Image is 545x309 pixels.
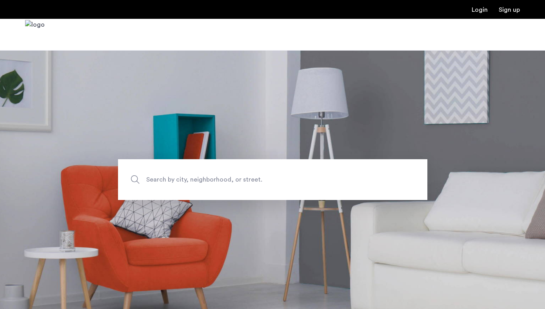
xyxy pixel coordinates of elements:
a: Login [472,7,488,13]
input: Apartment Search [118,159,427,200]
a: Cazamio Logo [25,20,45,49]
a: Registration [499,7,520,13]
span: Search by city, neighborhood, or street. [146,174,363,185]
img: logo [25,20,45,49]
